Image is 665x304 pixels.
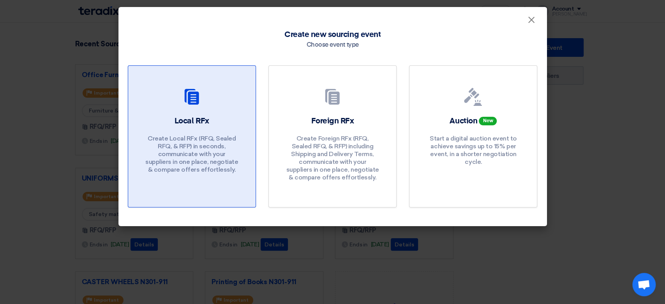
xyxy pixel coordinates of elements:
[268,65,397,207] a: Foreign RFx Create Foreign RFx (RFQ, Sealed RFQ, & RFP) including Shipping and Delivery Terms, co...
[128,65,256,207] a: Local RFx Create Local RFx (RFQ, Sealed RFQ, & RFP) in seconds, communicate with your suppliers i...
[450,117,477,125] span: Auction
[311,116,354,127] h2: Foreign RFx
[527,14,535,30] span: ×
[479,117,497,125] span: New
[286,135,379,181] p: Create Foreign RFx (RFQ, Sealed RFQ, & RFP) including Shipping and Delivery Terms, communicate wi...
[409,65,537,207] a: Auction New Start a digital auction event to achieve savings up to 15% per event, in a shorter ne...
[145,135,238,174] p: Create Local RFx (RFQ, Sealed RFQ, & RFP) in seconds, communicate with your suppliers in one plac...
[427,135,520,166] p: Start a digital auction event to achieve savings up to 15% per event, in a shorter negotiation cy...
[521,12,542,28] button: Close
[632,273,656,296] a: Open chat
[284,29,381,40] span: Create new sourcing event
[175,116,209,127] h2: Local RFx
[307,40,359,50] div: Choose event type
